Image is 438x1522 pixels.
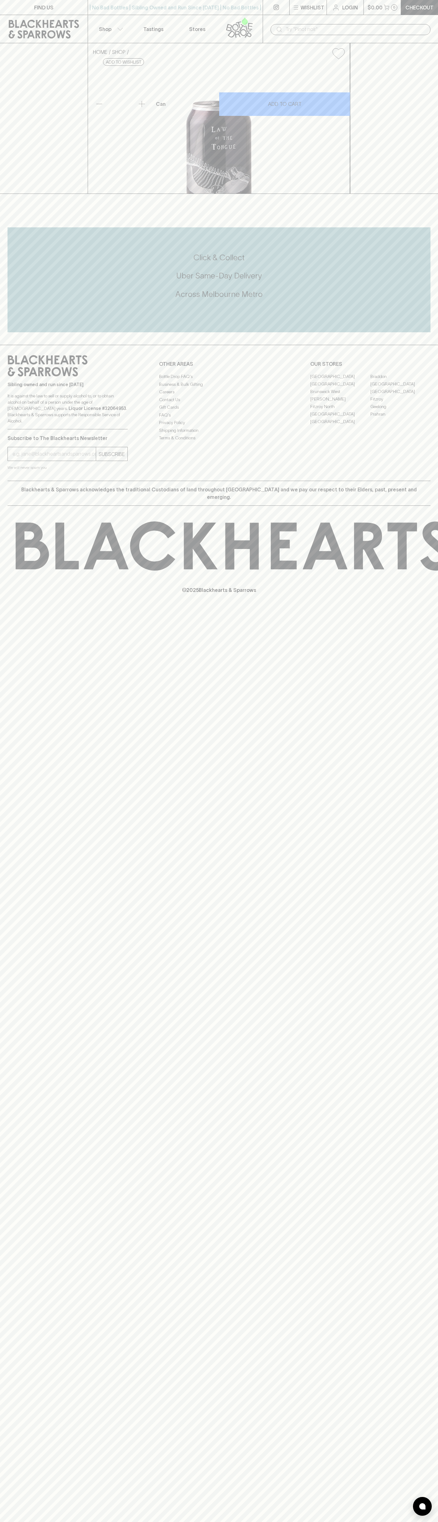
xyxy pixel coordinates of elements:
button: SUBSCRIBE [96,447,127,461]
a: FAQ's [159,411,279,419]
a: Fitzroy [370,395,430,403]
h5: Click & Collect [8,252,430,263]
input: Try "Pinot noir" [286,24,425,34]
a: Geelong [370,403,430,410]
a: SHOP [112,49,126,55]
a: [GEOGRAPHIC_DATA] [310,373,370,380]
h5: Across Melbourne Metro [8,289,430,299]
strong: Liquor License #32064953 [69,406,126,411]
p: Blackhearts & Sparrows acknowledges the traditional Custodians of land throughout [GEOGRAPHIC_DAT... [12,486,426,501]
p: Can [156,100,166,108]
a: Careers [159,388,279,396]
h5: Uber Same-Day Delivery [8,271,430,281]
a: HOME [93,49,107,55]
p: Checkout [405,4,434,11]
a: Brunswick West [310,388,370,395]
button: ADD TO CART [219,92,350,116]
p: SUBSCRIBE [99,450,125,458]
p: 0 [393,6,395,9]
a: [GEOGRAPHIC_DATA] [370,380,430,388]
img: bubble-icon [419,1503,425,1509]
button: Add to wishlist [330,46,347,62]
input: e.g. jane@blackheartsandsparrows.com.au [13,449,96,459]
div: Call to action block [8,227,430,332]
p: Sibling owned and run since [DATE] [8,381,128,388]
p: It is against the law to sell or supply alcohol to, or to obtain alcohol on behalf of a person un... [8,393,128,424]
p: $0.00 [368,4,383,11]
a: [GEOGRAPHIC_DATA] [310,418,370,425]
a: Prahran [370,410,430,418]
button: Add to wishlist [103,58,144,66]
p: ADD TO CART [268,100,301,108]
a: Shipping Information [159,427,279,434]
p: Subscribe to The Blackhearts Newsletter [8,434,128,442]
p: FIND US [34,4,54,11]
p: OUR STORES [310,360,430,368]
a: [GEOGRAPHIC_DATA] [310,380,370,388]
a: Tastings [131,15,175,43]
p: Login [342,4,358,11]
a: [PERSON_NAME] [310,395,370,403]
a: Business & Bulk Gifting [159,380,279,388]
a: [GEOGRAPHIC_DATA] [310,410,370,418]
a: Contact Us [159,396,279,403]
p: Shop [99,25,111,33]
p: Stores [189,25,205,33]
a: Braddon [370,373,430,380]
a: Privacy Policy [159,419,279,427]
div: Can [153,98,219,110]
p: OTHER AREAS [159,360,279,368]
a: Stores [175,15,219,43]
p: We will never spam you [8,464,128,471]
a: Terms & Conditions [159,434,279,442]
a: Gift Cards [159,404,279,411]
a: Bottle Drop FAQ's [159,373,279,380]
a: [GEOGRAPHIC_DATA] [370,388,430,395]
a: Fitzroy North [310,403,370,410]
button: Shop [88,15,132,43]
p: Wishlist [301,4,324,11]
p: Tastings [143,25,163,33]
img: 50788.png [88,64,350,194]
